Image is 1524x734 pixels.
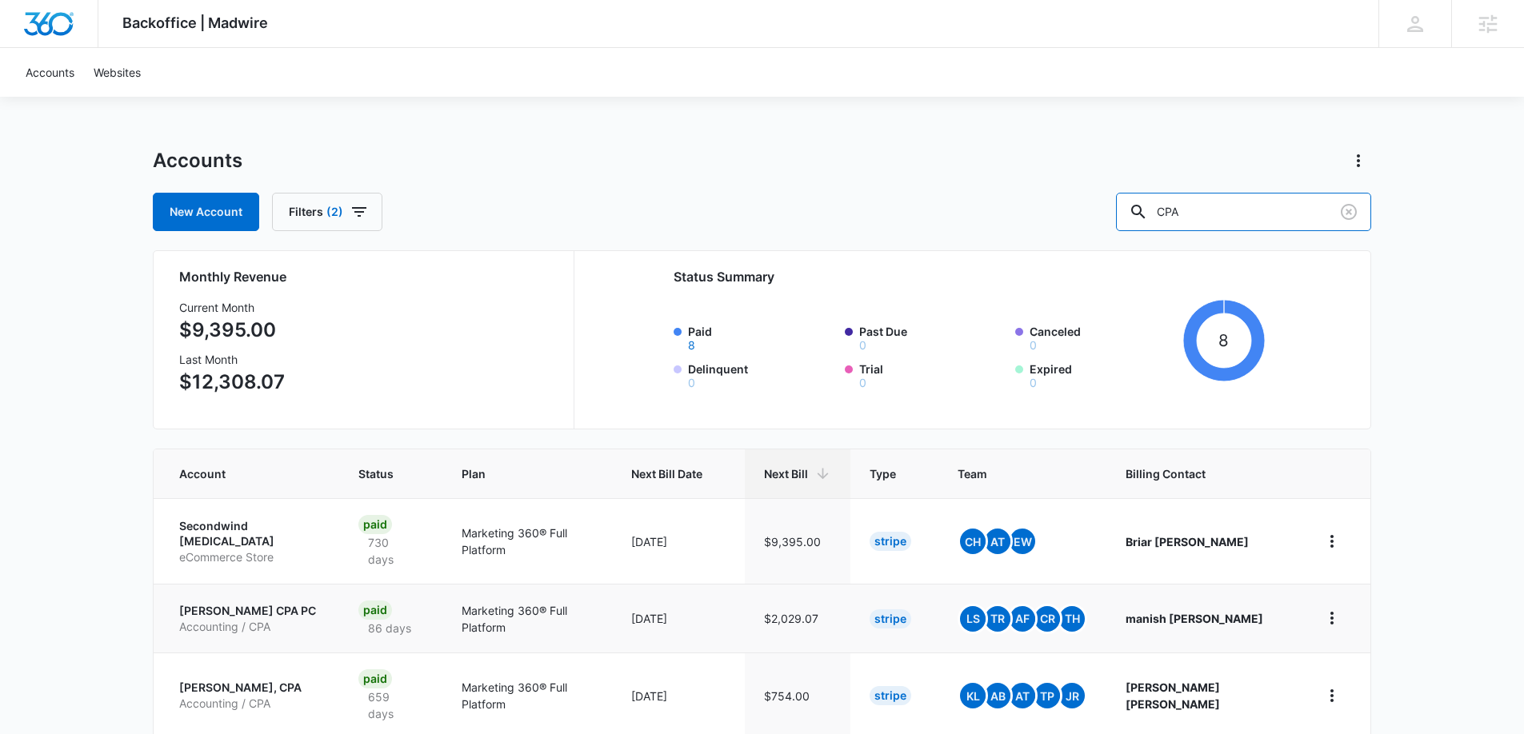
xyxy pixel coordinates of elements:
[1126,612,1263,625] strong: manish [PERSON_NAME]
[1126,465,1281,482] span: Billing Contact
[1059,683,1085,708] span: JR
[179,680,320,696] p: [PERSON_NAME], CPA
[179,518,320,565] a: Secondwind [MEDICAL_DATA]eCommerce Store
[179,619,320,635] p: Accounting / CPA
[179,351,285,368] h3: Last Month
[1346,148,1371,174] button: Actions
[1336,199,1362,225] button: Clear
[358,465,401,482] span: Status
[1126,680,1220,711] strong: [PERSON_NAME] [PERSON_NAME]
[985,606,1010,632] span: TR
[1116,193,1371,231] input: Search
[1059,606,1085,632] span: TH
[179,465,297,482] span: Account
[122,14,268,31] span: Backoffice | Madwire
[179,368,285,397] p: $12,308.07
[358,515,392,534] div: Paid
[631,465,702,482] span: Next Bill Date
[16,48,84,97] a: Accounts
[358,688,424,722] p: 659 days
[870,686,911,705] div: Stripe
[1010,683,1035,708] span: AT
[462,465,593,482] span: Plan
[985,683,1010,708] span: AB
[1030,361,1177,389] label: Expired
[1010,529,1035,554] span: EW
[84,48,150,97] a: Websites
[358,620,421,636] p: 86 days
[688,323,835,351] label: Paid
[179,603,320,619] p: [PERSON_NAME] CPA PC
[179,696,320,712] p: Accounting / CPA
[358,669,392,688] div: Paid
[870,465,896,482] span: Type
[612,584,745,652] td: [DATE]
[859,361,1006,389] label: Trial
[179,518,320,549] p: Secondwind [MEDICAL_DATA]
[960,529,986,554] span: CH
[688,361,835,389] label: Delinquent
[462,679,593,712] p: Marketing 360® Full Platform
[179,603,320,634] a: [PERSON_NAME] CPA PCAccounting / CPA
[870,609,911,628] div: Stripe
[1319,683,1345,708] button: home
[358,534,424,568] p: 730 days
[859,323,1006,351] label: Past Due
[272,193,382,231] button: Filters(2)
[1126,535,1249,549] strong: Briar [PERSON_NAME]
[1218,330,1229,350] tspan: 8
[462,525,593,558] p: Marketing 360® Full Platform
[745,498,850,584] td: $9,395.00
[153,193,259,231] a: New Account
[674,267,1265,286] h2: Status Summary
[179,267,554,286] h2: Monthly Revenue
[960,683,986,708] span: KL
[958,465,1064,482] span: Team
[1010,606,1035,632] span: AF
[153,149,242,173] h1: Accounts
[985,529,1010,554] span: AT
[179,549,320,565] p: eCommerce Store
[462,602,593,636] p: Marketing 360® Full Platform
[1034,683,1060,708] span: TP
[764,465,808,482] span: Next Bill
[326,206,343,217] span: (2)
[688,340,695,351] button: Paid
[179,680,320,711] a: [PERSON_NAME], CPAAccounting / CPA
[1030,323,1177,351] label: Canceled
[1034,606,1060,632] span: CR
[960,606,986,632] span: LS
[358,600,392,620] div: Paid
[745,584,850,652] td: $2,029.07
[179,299,285,316] h3: Current Month
[612,498,745,584] td: [DATE]
[1319,605,1345,631] button: home
[1319,529,1345,554] button: home
[870,532,911,551] div: Stripe
[179,316,285,345] p: $9,395.00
